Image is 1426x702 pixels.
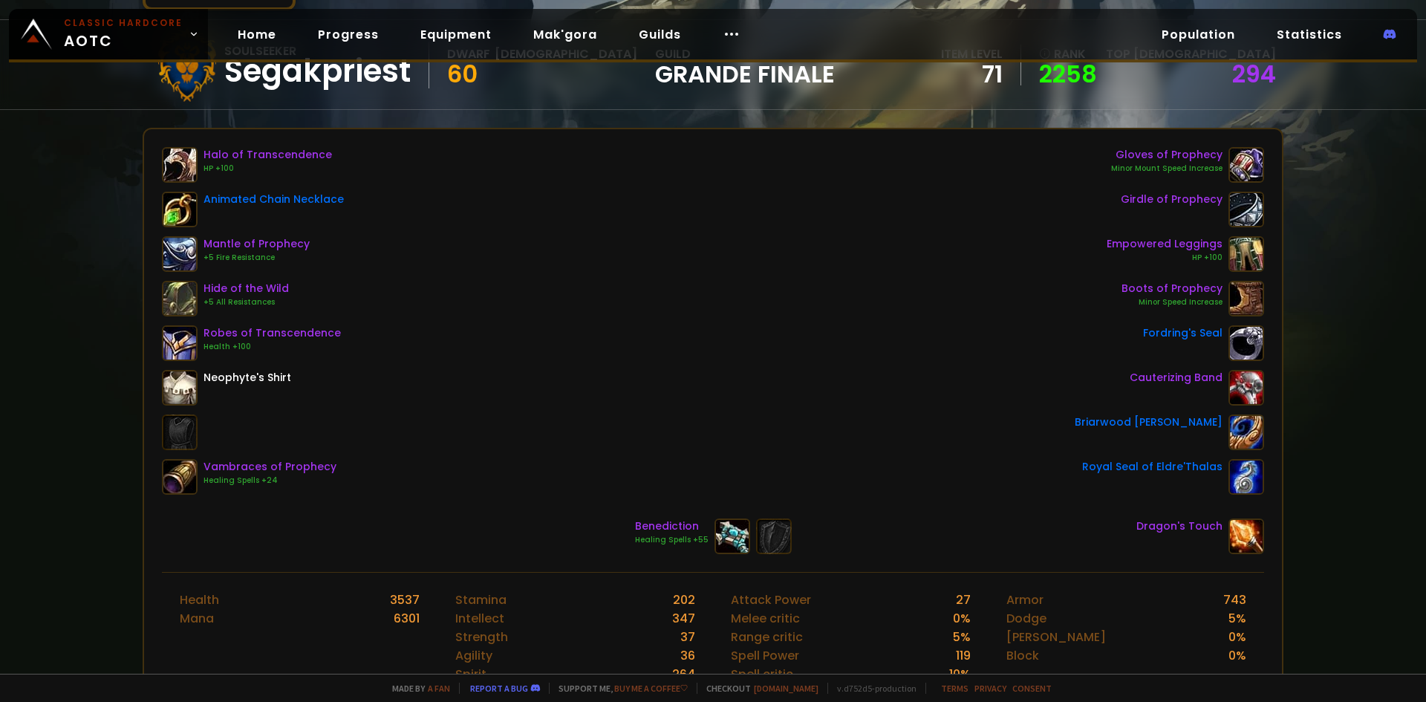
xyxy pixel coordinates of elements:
div: Healing Spells +55 [635,534,709,546]
img: item-12930 [1228,415,1264,450]
div: Briarwood [PERSON_NAME] [1075,415,1222,430]
div: Intellect [455,609,504,628]
a: 294 [1232,57,1276,91]
div: Minor Speed Increase [1121,296,1222,308]
a: Privacy [974,683,1006,694]
div: Strength [455,628,508,646]
div: Segakpriest [224,60,411,82]
div: +5 All Resistances [204,296,289,308]
img: item-16058 [1228,325,1264,361]
img: item-19367 [1228,519,1264,554]
div: Neophyte's Shirt [204,370,291,386]
div: 0 % [1228,628,1246,646]
div: Spell Power [731,646,799,665]
img: item-16923 [162,325,198,361]
small: Classic Hardcore [64,16,183,30]
div: Hide of the Wild [204,281,289,296]
div: Vambraces of Prophecy [204,459,336,475]
img: item-19385 [1228,236,1264,272]
a: 2258 [1039,63,1097,85]
div: Attack Power [731,591,811,609]
a: Population [1150,19,1247,50]
a: Home [226,19,288,50]
img: item-16921 [162,147,198,183]
img: item-18723 [162,192,198,227]
div: 36 [680,646,695,665]
img: item-18510 [162,281,198,316]
img: item-19140 [1228,370,1264,406]
div: Agility [455,646,492,665]
span: v. d752d5 - production [827,683,917,694]
div: Boots of Prophecy [1121,281,1222,296]
div: 264 [672,665,695,683]
a: Equipment [408,19,504,50]
span: Checkout [697,683,818,694]
div: Halo of Transcendence [204,147,332,163]
span: Support me, [549,683,688,694]
a: Classic HardcoreAOTC [9,9,208,59]
div: guild [655,45,835,85]
div: Melee critic [731,609,800,628]
img: item-16817 [1228,192,1264,227]
a: Terms [941,683,968,694]
div: 71 [941,63,1003,85]
div: Range critic [731,628,803,646]
div: Animated Chain Necklace [204,192,344,207]
div: Dragon's Touch [1136,519,1222,534]
a: Mak'gora [521,19,609,50]
div: 27 [956,591,971,609]
div: +5 Fire Resistance [204,252,310,264]
div: 0 % [1228,646,1246,665]
div: 5 % [1228,609,1246,628]
img: item-18469 [1228,459,1264,495]
span: Made by [383,683,450,694]
div: Block [1006,646,1039,665]
div: Cauterizing Band [1130,370,1222,386]
div: Healing Spells +24 [204,475,336,487]
div: Robes of Transcendence [204,325,341,341]
div: Empowered Leggings [1107,236,1222,252]
div: Armor [1006,591,1044,609]
div: 3537 [390,591,420,609]
div: 202 [673,591,695,609]
div: 0 % [953,609,971,628]
div: Stamina [455,591,507,609]
div: Fordring's Seal [1143,325,1222,341]
div: HP +100 [1107,252,1222,264]
img: item-16812 [1228,147,1264,183]
a: Report a bug [470,683,528,694]
div: Gloves of Prophecy [1111,147,1222,163]
span: Grande Finale [655,63,835,85]
div: 743 [1223,591,1246,609]
div: Spirit [455,665,486,683]
a: Guilds [627,19,693,50]
a: a fan [428,683,450,694]
a: Statistics [1265,19,1354,50]
div: Health [180,591,219,609]
div: 119 [956,646,971,665]
div: 347 [672,609,695,628]
a: Buy me a coffee [614,683,688,694]
span: 60 [447,57,478,91]
img: item-16819 [162,459,198,495]
img: item-18608 [714,519,750,554]
div: Benediction [635,519,709,534]
div: Spell critic [731,665,793,683]
img: item-16811 [1228,281,1264,316]
div: Mantle of Prophecy [204,236,310,252]
div: 37 [680,628,695,646]
div: 10 % [949,665,971,683]
div: Health +100 [204,341,341,353]
img: item-16816 [162,236,198,272]
a: Progress [306,19,391,50]
span: AOTC [64,16,183,52]
div: HP +100 [204,163,332,175]
div: Girdle of Prophecy [1121,192,1222,207]
div: [PERSON_NAME] [1006,628,1106,646]
div: Minor Mount Speed Increase [1111,163,1222,175]
a: [DOMAIN_NAME] [754,683,818,694]
div: 6301 [394,609,420,628]
div: Mana [180,609,214,628]
a: Consent [1012,683,1052,694]
div: Dodge [1006,609,1046,628]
